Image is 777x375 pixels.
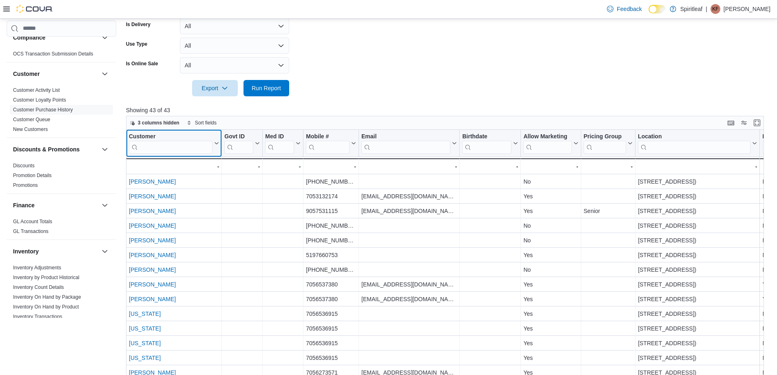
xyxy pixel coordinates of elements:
[265,162,301,171] div: -
[13,145,80,153] h3: Discounts & Promotions
[306,265,356,275] div: [PHONE_NUMBER]
[13,228,49,235] span: GL Transactions
[252,84,281,92] span: Run Report
[638,250,757,260] div: [STREET_ADDRESS])
[265,133,294,141] div: Med ID
[306,280,356,289] div: 7056537380
[523,133,578,154] button: Allow Marketing
[244,80,289,96] button: Run Report
[13,219,52,224] a: GL Account Totals
[13,218,52,225] span: GL Account Totals
[726,118,736,128] button: Keyboard shortcuts
[126,106,770,114] p: Showing 43 of 43
[584,133,626,154] div: Pricing Group
[13,274,80,281] span: Inventory by Product Historical
[523,133,571,141] div: Allow Marketing
[584,133,633,154] button: Pricing Group
[523,133,571,154] div: Allow Marketing
[129,193,176,200] a: [PERSON_NAME]
[129,237,176,244] a: [PERSON_NAME]
[523,280,578,289] div: Yes
[523,250,578,260] div: Yes
[13,173,52,178] a: Promotion Details
[129,281,176,288] a: [PERSON_NAME]
[180,38,289,54] button: All
[129,178,176,185] a: [PERSON_NAME]
[13,107,73,113] a: Customer Purchase History
[523,235,578,245] div: No
[100,144,110,154] button: Discounts & Promotions
[129,222,176,229] a: [PERSON_NAME]
[638,191,757,201] div: [STREET_ADDRESS])
[361,206,457,216] div: [EMAIL_ADDRESS][DOMAIN_NAME]
[638,206,757,216] div: [STREET_ADDRESS])
[129,340,161,346] a: [US_STATE]
[752,118,762,128] button: Enter fullscreen
[306,338,356,348] div: 7056536915
[13,247,39,255] h3: Inventory
[638,309,757,319] div: [STREET_ADDRESS])
[13,33,45,42] h3: Compliance
[604,1,645,17] a: Feedback
[129,296,176,302] a: [PERSON_NAME]
[13,162,35,169] span: Discounts
[13,97,66,103] a: Customer Loyalty Points
[711,4,720,14] div: Kendra F
[224,162,260,171] div: -
[129,133,213,154] div: Customer URL
[195,120,217,126] span: Sort fields
[306,353,356,363] div: 7056536915
[306,206,356,216] div: 9057531115
[100,200,110,210] button: Finance
[13,247,98,255] button: Inventory
[361,133,457,154] button: Email
[13,314,62,320] a: Inventory Transactions
[638,133,750,141] div: Location
[638,280,757,289] div: [STREET_ADDRESS])
[13,182,38,189] span: Promotions
[306,133,350,154] div: Mobile #
[16,5,53,13] img: Cova
[13,304,79,310] a: Inventory On Hand by Product
[584,162,633,171] div: -
[224,133,260,154] button: Govt ID
[13,201,35,209] h3: Finance
[462,133,511,154] div: Birthdate
[13,51,93,57] span: OCS Transaction Submission Details
[638,324,757,333] div: [STREET_ADDRESS])
[265,133,294,154] div: Med ID
[306,162,356,171] div: -
[265,133,301,154] button: Med ID
[7,161,116,193] div: Discounts & Promotions
[523,338,578,348] div: Yes
[224,133,253,141] div: Govt ID
[638,353,757,363] div: [STREET_ADDRESS])
[361,191,457,201] div: [EMAIL_ADDRESS][DOMAIN_NAME]
[306,324,356,333] div: 7056536915
[306,294,356,304] div: 7056537380
[224,133,253,154] div: Govt ID
[523,265,578,275] div: No
[13,313,62,320] span: Inventory Transactions
[13,294,81,300] a: Inventory On Hand by Package
[306,133,356,154] button: Mobile #
[184,118,220,128] button: Sort fields
[13,265,61,271] a: Inventory Adjustments
[13,33,98,42] button: Compliance
[100,246,110,256] button: Inventory
[100,69,110,79] button: Customer
[13,126,48,132] a: New Customers
[192,80,238,96] button: Export
[7,85,116,138] div: Customer
[13,284,64,290] a: Inventory Count Details
[13,87,60,93] span: Customer Activity List
[129,133,219,154] button: Customer
[306,250,356,260] div: 5197660753
[126,21,151,28] label: Is Delivery
[180,57,289,73] button: All
[13,145,98,153] button: Discounts & Promotions
[523,177,578,186] div: No
[7,49,116,62] div: Compliance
